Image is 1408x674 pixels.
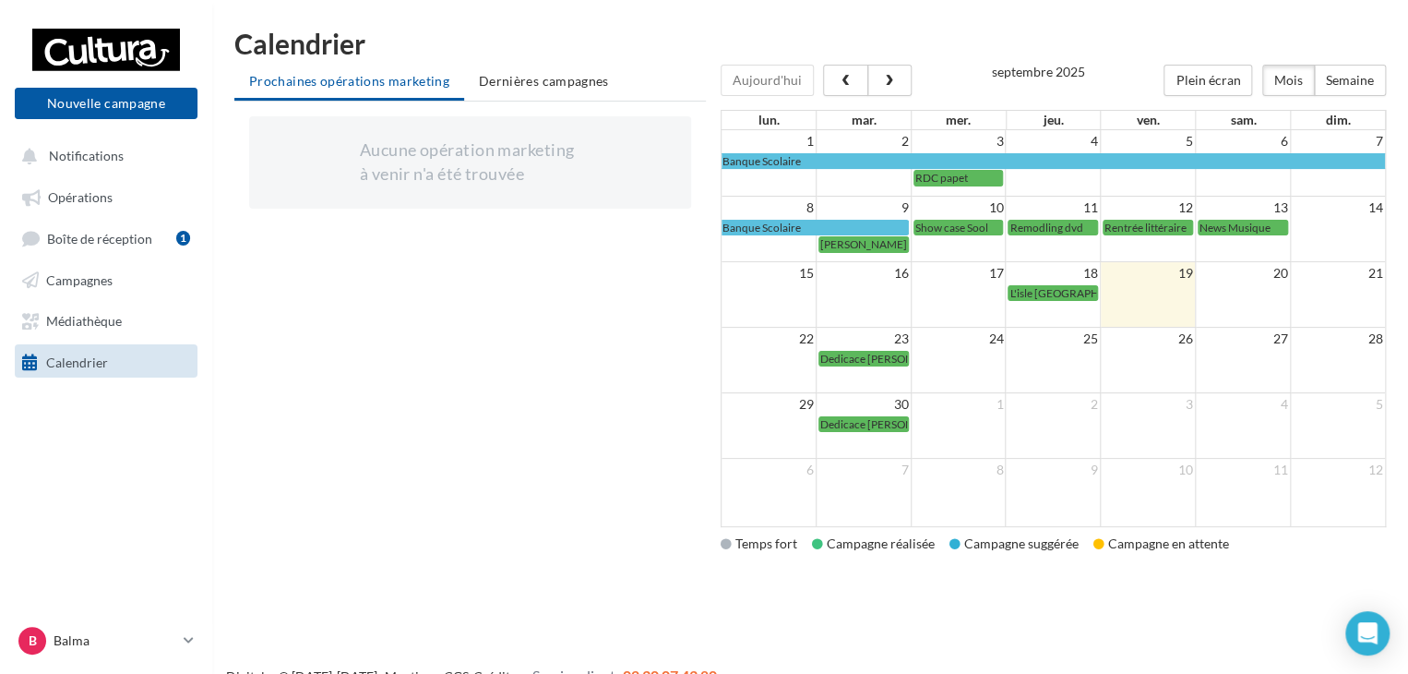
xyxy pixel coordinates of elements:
td: 6 [1195,130,1290,152]
span: Notifications [49,148,124,163]
th: mar. [816,111,911,129]
span: L'isle [GEOGRAPHIC_DATA] [1009,286,1145,300]
td: 10 [1101,459,1196,482]
td: 29 [722,393,817,416]
td: 8 [911,459,1006,482]
button: Plein écran [1163,65,1252,96]
span: Médiathèque [46,313,122,329]
td: 4 [1006,130,1101,152]
a: Show case Sool [913,220,1004,235]
a: Dedicace [PERSON_NAME] [DATE] [818,351,909,367]
span: Dedicace [PERSON_NAME] [DATE] [820,352,991,366]
th: lun. [722,111,817,129]
span: B [29,632,37,650]
td: 5 [1101,130,1196,152]
a: Banque Scolaire [722,153,1385,169]
div: Campagne suggérée [949,535,1079,553]
td: 21 [1290,262,1385,285]
div: Aucune opération marketing à venir n'a été trouvée [360,138,580,186]
td: 13 [1195,197,1290,220]
td: 15 [722,262,817,285]
td: 16 [816,262,911,285]
span: [PERSON_NAME] [820,237,907,251]
td: 14 [1290,197,1385,220]
th: dim. [1291,111,1386,129]
th: mer. [911,111,1006,129]
td: 26 [1101,328,1196,351]
td: 27 [1195,328,1290,351]
a: Campagnes [11,262,201,295]
td: 5 [1290,393,1385,416]
a: B Balma [15,623,197,658]
h1: Calendrier [234,30,1386,57]
span: Campagnes [46,271,113,287]
button: Notifications [11,138,194,172]
td: 6 [722,459,817,482]
td: 11 [1006,197,1101,220]
td: 12 [1290,459,1385,482]
h2: septembre 2025 [991,65,1084,78]
a: Boîte de réception1 [11,221,201,255]
a: RDC papet [913,170,1004,186]
td: 23 [816,328,911,351]
td: 17 [911,262,1006,285]
td: 9 [816,197,911,220]
a: Opérations [11,179,201,212]
td: 18 [1006,262,1101,285]
span: Show case Sool [915,221,988,235]
td: 12 [1101,197,1196,220]
a: Dedicace [PERSON_NAME] [DATE] [818,416,909,432]
td: 3 [911,130,1006,152]
span: Calendrier [46,354,108,369]
a: Calendrier [11,344,201,378]
td: 9 [1006,459,1101,482]
td: 7 [1290,130,1385,152]
div: Campagne en attente [1093,535,1229,553]
span: Banque Scolaire [722,154,801,168]
span: News Musique [1199,221,1271,235]
a: Rentrée littéraire [1103,220,1193,235]
td: 8 [722,197,817,220]
td: 3 [1101,393,1196,416]
span: Boîte de réception [47,230,152,246]
th: jeu. [1006,111,1101,129]
td: 19 [1101,262,1196,285]
span: Prochaines opérations marketing [249,73,449,89]
td: 10 [911,197,1006,220]
span: RDC papet [915,171,968,185]
td: 25 [1006,328,1101,351]
td: 1 [911,393,1006,416]
td: 4 [1195,393,1290,416]
td: 2 [816,130,911,152]
div: 1 [176,231,190,246]
a: Médiathèque [11,303,201,336]
th: sam. [1196,111,1291,129]
span: Remodling dvd [1009,221,1082,235]
button: Aujourd'hui [721,65,814,96]
td: 30 [816,393,911,416]
span: Dernières campagnes [479,73,609,89]
button: Mois [1262,65,1315,96]
td: 24 [911,328,1006,351]
span: Dedicace [PERSON_NAME] [DATE] [820,417,991,431]
a: L'isle [GEOGRAPHIC_DATA] [1008,285,1098,301]
td: 2 [1006,393,1101,416]
a: [PERSON_NAME] [818,236,909,252]
button: Nouvelle campagne [15,88,197,119]
a: Banque Scolaire [722,220,909,235]
th: ven. [1101,111,1196,129]
span: Opérations [48,189,113,205]
td: 11 [1195,459,1290,482]
button: Semaine [1314,65,1386,96]
td: 1 [722,130,817,152]
td: 20 [1195,262,1290,285]
div: Temps fort [721,535,797,553]
span: Banque Scolaire [722,221,801,235]
span: Rentrée littéraire [1104,221,1187,235]
a: Remodling dvd [1008,220,1098,235]
td: 7 [816,459,911,482]
td: 22 [722,328,817,351]
div: Campagne réalisée [812,535,935,553]
div: Open Intercom Messenger [1345,611,1390,656]
td: 28 [1290,328,1385,351]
